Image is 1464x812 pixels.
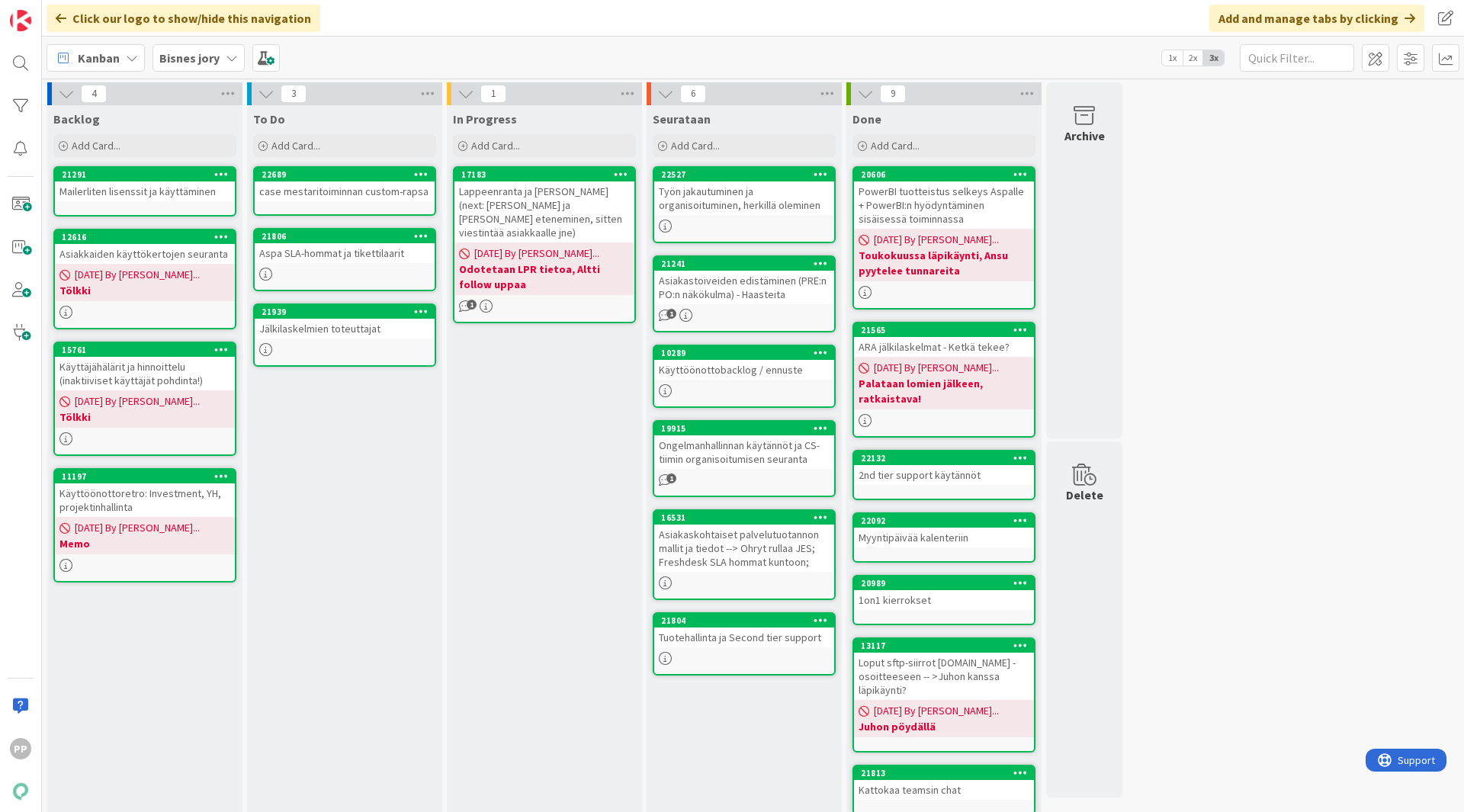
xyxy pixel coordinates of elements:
[654,271,834,304] div: Asiakastoiveiden edistäminen (PRE:n PO:n näkökulma) - Haasteita
[654,422,834,435] div: 19915
[55,343,235,357] div: 15761
[653,420,836,497] a: 19915Ongelmanhallinnan käytännöt ja CS-tiimin organisoitumisen seuranta
[253,303,436,367] a: 21939Jälkilaskelmien toteuttajat
[474,246,599,262] span: [DATE] By [PERSON_NAME]...
[854,465,1034,485] div: 2nd tier support käytännöt
[1162,50,1183,66] span: 1x
[262,307,435,317] div: 21939
[654,422,834,469] div: 19915Ongelmanhallinnan käytännöt ja CS-tiimin organisoitumisen seuranta
[253,166,436,216] a: 22689case mestaritoiminnan custom-rapsa
[859,376,1029,406] b: Palataan lomien jälkeen, ratkaistava!
[859,719,1029,734] b: Juhon pöydällä
[880,85,906,103] span: 9
[861,515,1034,526] div: 22092
[59,536,230,551] b: Memo
[654,181,834,215] div: Työn jakautuminen ja organisoituminen, herkillä oleminen
[55,470,235,517] div: 11197Käyttöönottoretro: Investment, YH, projektinhallinta
[255,181,435,201] div: case mestaritoiminnan custom-rapsa
[852,575,1035,625] a: 209891on1 kierrokset
[854,766,1034,780] div: 21813
[854,514,1034,547] div: 22092Myyntipäivää kalenteriin
[454,181,634,242] div: Lappeenranta ja [PERSON_NAME] (next: [PERSON_NAME] ja [PERSON_NAME] eteneminen, sitten viestintää...
[62,471,235,482] div: 11197
[255,229,435,263] div: 21806Aspa SLA-hommat ja tikettilaarit
[654,168,834,181] div: 22527
[653,345,836,408] a: 10289Käyttöönottobacklog / ennuste
[55,181,235,201] div: Mailerliten lisenssit ja käyttäminen
[454,168,634,181] div: 17183
[654,627,834,647] div: Tuotehallinta ja Second tier support
[255,305,435,319] div: 21939
[1203,50,1224,66] span: 3x
[10,738,31,759] div: PP
[861,169,1034,180] div: 20606
[654,614,834,647] div: 21804Tuotehallinta ja Second tier support
[661,615,834,626] div: 21804
[874,360,999,376] span: [DATE] By [PERSON_NAME]...
[854,451,1034,465] div: 22132
[81,85,107,103] span: 4
[55,168,235,201] div: 21291Mailerliten lisenssit ja käyttäminen
[854,766,1034,800] div: 21813Kattokaa teamsin chat
[75,393,200,409] span: [DATE] By [PERSON_NAME]...
[255,229,435,243] div: 21806
[53,468,236,583] a: 11197Käyttöönottoretro: Investment, YH, projektinhallinta[DATE] By [PERSON_NAME]...Memo
[666,473,676,483] span: 1
[53,229,236,329] a: 12616Asiakkaiden käyttökertojen seuranta[DATE] By [PERSON_NAME]...Tölkki
[861,768,1034,778] div: 21813
[854,337,1034,357] div: ARA jälkilaskelmat - Ketkä tekee?
[1209,5,1424,32] div: Add and manage tabs by clicking
[255,305,435,339] div: 21939Jälkilaskelmien toteuttajat
[55,230,235,244] div: 12616
[654,346,834,360] div: 10289
[653,509,836,600] a: 16531Asiakaskohtaiset palvelutuotannon mallit ja tiedot --> Ohryt rullaa JES; Freshdesk SLA homma...
[55,343,235,390] div: 15761Käyttäjähälärit ja hinnoittelu (inaktiiviset käyttäjät pohdinta!)
[854,639,1034,653] div: 13117
[653,166,836,243] a: 22527Työn jakautuminen ja organisoituminen, herkillä oleminen
[854,323,1034,357] div: 21565ARA jälkilaskelmat - Ketkä tekee?
[861,453,1034,464] div: 22132
[871,139,920,152] span: Add Card...
[471,139,520,152] span: Add Card...
[10,10,31,31] img: Visit kanbanzone.com
[874,703,999,719] span: [DATE] By [PERSON_NAME]...
[480,85,506,103] span: 1
[55,230,235,264] div: 12616Asiakkaiden käyttökertojen seuranta
[653,612,836,676] a: 21804Tuotehallinta ja Second tier support
[666,309,676,319] span: 1
[854,576,1034,610] div: 209891on1 kierrokset
[1183,50,1203,66] span: 2x
[854,168,1034,229] div: 20606PowerBI tuotteistus selkeys Aspalle + PowerBI:n hyödyntäminen sisäisessä toiminnassa
[53,111,100,127] span: Backlog
[654,525,834,572] div: Asiakaskohtaiset palvelutuotannon mallit ja tiedot --> Ohryt rullaa JES; Freshdesk SLA hommat kun...
[55,483,235,517] div: Käyttöönottoretro: Investment, YH, projektinhallinta
[271,139,320,152] span: Add Card...
[852,637,1035,753] a: 13117Loput sftp-siirrot [DOMAIN_NAME] -osoitteeseen -- >Juhon kanssa läpikäynti?[DATE] By [PERSON...
[854,639,1034,700] div: 13117Loput sftp-siirrot [DOMAIN_NAME] -osoitteeseen -- >Juhon kanssa läpikäynti?
[53,342,236,456] a: 15761Käyttäjähälärit ja hinnoittelu (inaktiiviset käyttäjät pohdinta!)[DATE] By [PERSON_NAME]...T...
[1066,486,1103,504] div: Delete
[852,111,881,127] span: Done
[661,348,834,358] div: 10289
[874,232,999,248] span: [DATE] By [PERSON_NAME]...
[62,169,235,180] div: 21291
[854,451,1034,485] div: 221322nd tier support käytännöt
[467,300,477,310] span: 1
[854,590,1034,610] div: 1on1 kierrokset
[852,322,1035,438] a: 21565ARA jälkilaskelmat - Ketkä tekee?[DATE] By [PERSON_NAME]...Palataan lomien jälkeen, ratkaist...
[10,781,31,802] img: avatar
[47,5,320,32] div: Click our logo to show/hide this navigation
[453,111,517,127] span: In Progress
[861,578,1034,589] div: 20989
[281,85,307,103] span: 3
[861,640,1034,651] div: 13117
[255,319,435,339] div: Jälkilaskelmien toteuttajat
[255,243,435,263] div: Aspa SLA-hommat ja tikettilaarit
[1064,127,1105,145] div: Archive
[459,262,630,292] b: Odotetaan LPR tietoa, Altti follow uppaa
[671,139,720,152] span: Add Card...
[680,85,706,103] span: 6
[59,283,230,298] b: Tölkki
[852,450,1035,500] a: 221322nd tier support käytännöt
[75,520,200,536] span: [DATE] By [PERSON_NAME]...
